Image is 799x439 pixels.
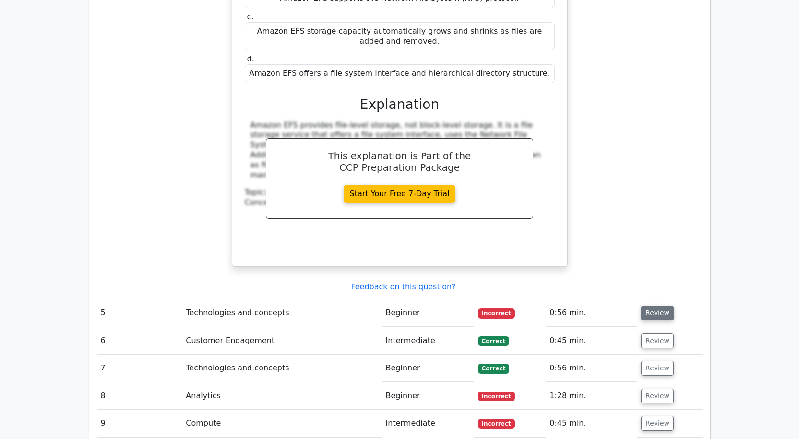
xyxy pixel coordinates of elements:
button: Review [641,306,674,320]
td: Technologies and concepts [182,355,382,382]
td: Intermediate [382,410,474,437]
div: Concept: [245,198,555,208]
button: Review [641,361,674,376]
div: Topic: [245,188,555,198]
span: Incorrect [478,392,515,401]
td: Beginner [382,299,474,327]
td: 5 [97,299,182,327]
td: Technologies and concepts [182,299,382,327]
td: 0:45 min. [546,410,637,437]
span: Incorrect [478,419,515,428]
span: Correct [478,364,509,373]
button: Review [641,389,674,403]
td: 7 [97,355,182,382]
span: c. [247,12,254,21]
td: Customer Engagement [182,327,382,355]
td: Intermediate [382,327,474,355]
div: Amazon EFS storage capacity automatically grows and shrinks as files are added and removed. [245,22,555,51]
td: 0:56 min. [546,299,637,327]
div: Amazon EFS offers a file system interface and hierarchical directory structure. [245,64,555,83]
td: Analytics [182,382,382,410]
td: Beginner [382,355,474,382]
span: Incorrect [478,308,515,318]
span: Correct [478,336,509,346]
div: Amazon EFS provides file-level storage, not block-level storage. It is a file storage service tha... [250,120,549,180]
a: Start Your Free 7-Day Trial [344,185,456,203]
td: Compute [182,410,382,437]
span: d. [247,54,254,63]
td: 0:56 min. [546,355,637,382]
td: 8 [97,382,182,410]
td: Beginner [382,382,474,410]
td: 9 [97,410,182,437]
h3: Explanation [250,96,549,113]
td: 1:28 min. [546,382,637,410]
button: Review [641,416,674,431]
a: Feedback on this question? [351,282,455,291]
td: 0:45 min. [546,327,637,355]
td: 6 [97,327,182,355]
button: Review [641,333,674,348]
